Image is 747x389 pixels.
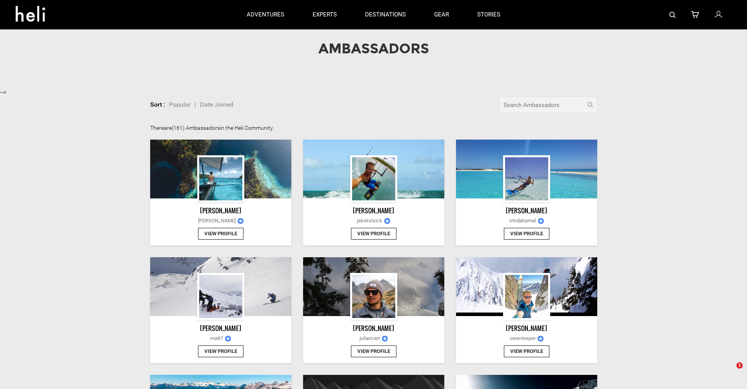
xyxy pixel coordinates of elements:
[150,140,291,198] img: cover_pic_c47e49c3719c2dc6f3b7d45f4fe2f62f.png
[150,100,165,109] li: Sort :
[150,206,291,227] a: [PERSON_NAME][PERSON_NAME]images
[458,335,595,342] span: owenleeper
[456,206,597,227] a: [PERSON_NAME]vrindahamalimages
[198,345,244,358] button: View Profile
[152,217,289,225] span: [PERSON_NAME]
[499,96,597,113] input: Search Ambassadors
[456,324,597,345] a: [PERSON_NAME]owenleeperimages
[313,11,337,19] p: experts
[458,217,595,225] span: vrindahamal
[150,257,291,316] img: cover_pic_104bdddf918d9a413a0f37eec698b53a.png
[164,125,172,131] span: are
[351,345,396,358] button: View Profile
[456,140,597,198] img: cover_pic_7066883e4cb10efd4d0ce3aded801395.png
[305,335,442,342] span: juliancarr
[318,41,429,56] h1: Ambassadors
[247,11,284,19] p: adventures
[217,125,220,131] span: s
[303,257,444,316] img: cover_pic_588bfac37622c9998e35172fa27c3bee.png
[365,11,406,19] p: destinations
[303,206,444,227] a: [PERSON_NAME]jakekelsickimages
[198,228,244,240] button: View Profile
[352,275,395,318] img: cosumer_profile_4ae358252eb71979149ee5dd61e48de1.png
[382,336,388,342] img: images
[194,100,196,109] li: |
[351,228,396,240] button: View Profile
[456,257,597,316] img: cover_pic_b1bb1b253375fba2407033fafa186cae.png
[736,362,743,369] span: 1
[504,228,549,240] button: View Profile
[152,335,289,342] span: matt7
[505,157,548,200] img: profile_pic_bb1e5e943bc1b121af342cf4ff37a2ce.png
[169,101,191,108] span: Popular
[303,140,444,198] img: cosumer_profile_f8af69daee6681be0564f03d6e4846e8.jpg
[352,157,395,200] img: profile_pic_8ce5c80a08b0c42770a985a807c15334.png
[303,324,444,345] a: [PERSON_NAME]juliancarrimages
[504,345,549,358] button: View Profile
[305,217,442,225] span: jakekelsick
[150,124,463,132] span: There (161) Ambassador in the Heli Community.
[538,218,544,224] img: images
[538,336,543,342] img: images
[669,12,676,18] img: search-bar-icon.svg
[505,275,548,318] img: profile_pic_67a213ef9a987cdc54ac507b47e50c7f.png
[384,218,390,224] img: images
[150,324,291,345] a: [PERSON_NAME]matt7images
[238,218,244,224] img: images
[199,157,242,200] img: profile_pic_1ed004d1335d8695c7c87a89b48f7a73.png
[199,275,242,318] img: profile_pic_46cd9d56a0c1c30291cdbf6feee37ebe.png
[225,336,231,342] img: images
[200,101,233,108] span: Date Joined
[720,362,739,381] iframe: Intercom live chat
